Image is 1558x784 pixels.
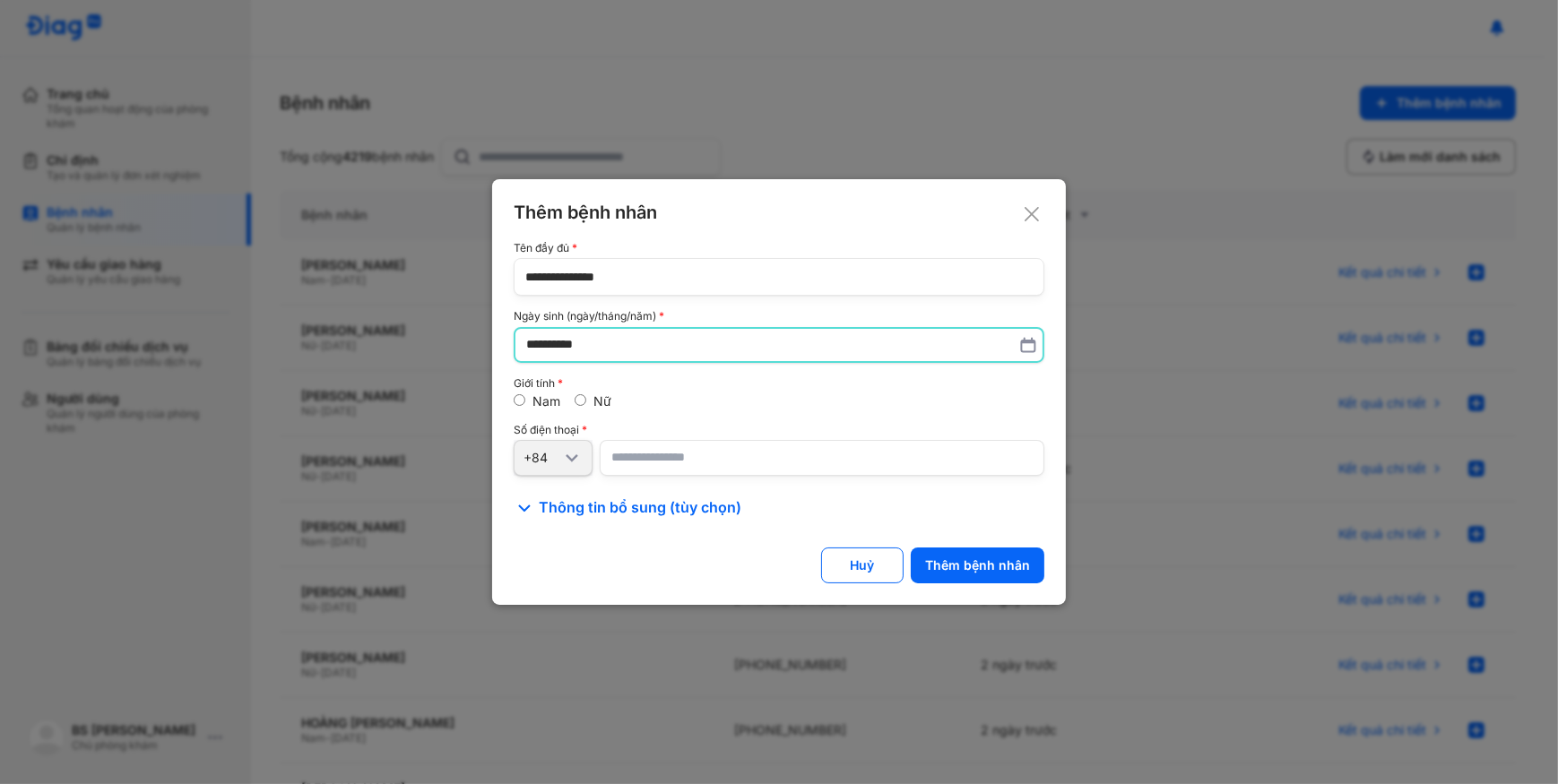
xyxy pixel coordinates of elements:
[514,310,1044,323] div: Ngày sinh (ngày/tháng/năm)
[514,201,1044,224] div: Thêm bệnh nhân
[514,242,1044,254] div: Tên đầy đủ
[524,450,561,466] div: +84
[925,557,1030,573] div: Thêm bệnh nhân
[532,393,560,409] label: Nam
[821,547,904,583] button: Huỷ
[514,377,1044,390] div: Giới tính
[593,393,611,409] label: Nữ
[911,547,1044,583] button: Thêm bệnh nhân
[539,497,741,519] span: Thông tin bổ sung (tùy chọn)
[514,424,1044,436] div: Số điện thoại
